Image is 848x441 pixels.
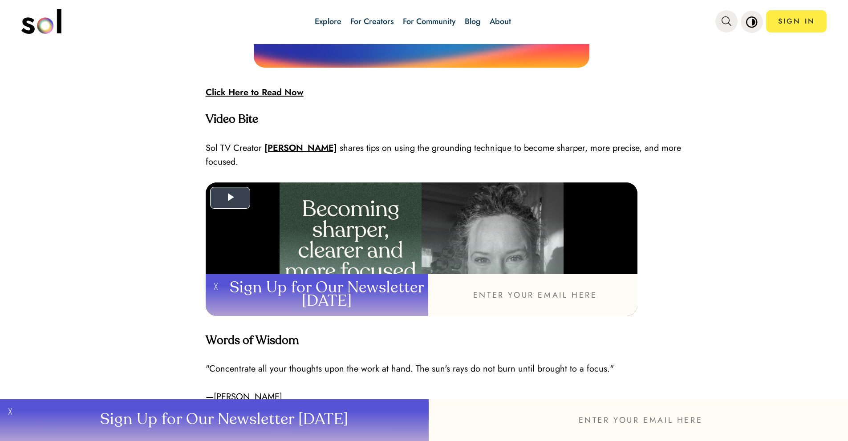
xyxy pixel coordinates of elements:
nav: main navigation [21,6,827,37]
strong: Video Bite [206,114,258,125]
input: ENTER YOUR EMAIL HERE [429,399,848,441]
span: Sol TV Creator [206,142,262,154]
span: "Concentrate all your thoughts upon the work at hand. The sun's rays do not burn until brought to... [206,362,614,375]
a: [PERSON_NAME] [264,142,337,154]
button: Sign Up for Our Newsletter [DATE] [17,92,223,134]
strong: Words of Wisdom [206,335,299,347]
a: About [490,16,511,27]
button: Sign Up for Our Newsletter [DATE] [18,399,429,441]
a: SIGN IN [766,10,827,32]
button: Play Video [4,4,45,26]
a: Blog [465,16,481,27]
span: [PERSON_NAME] [214,390,282,403]
img: logo [21,9,61,34]
strong: — [206,390,214,403]
a: Explore [315,16,341,27]
input: ENTER YOUR EMAIL HERE [223,92,432,134]
a: Click Here to Read Now [206,86,304,99]
a: For Community [403,16,456,27]
a: For Creators [350,16,394,27]
span: shares tips on using the grounding technique to become sharper, more precise, and more focused. [206,142,681,168]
